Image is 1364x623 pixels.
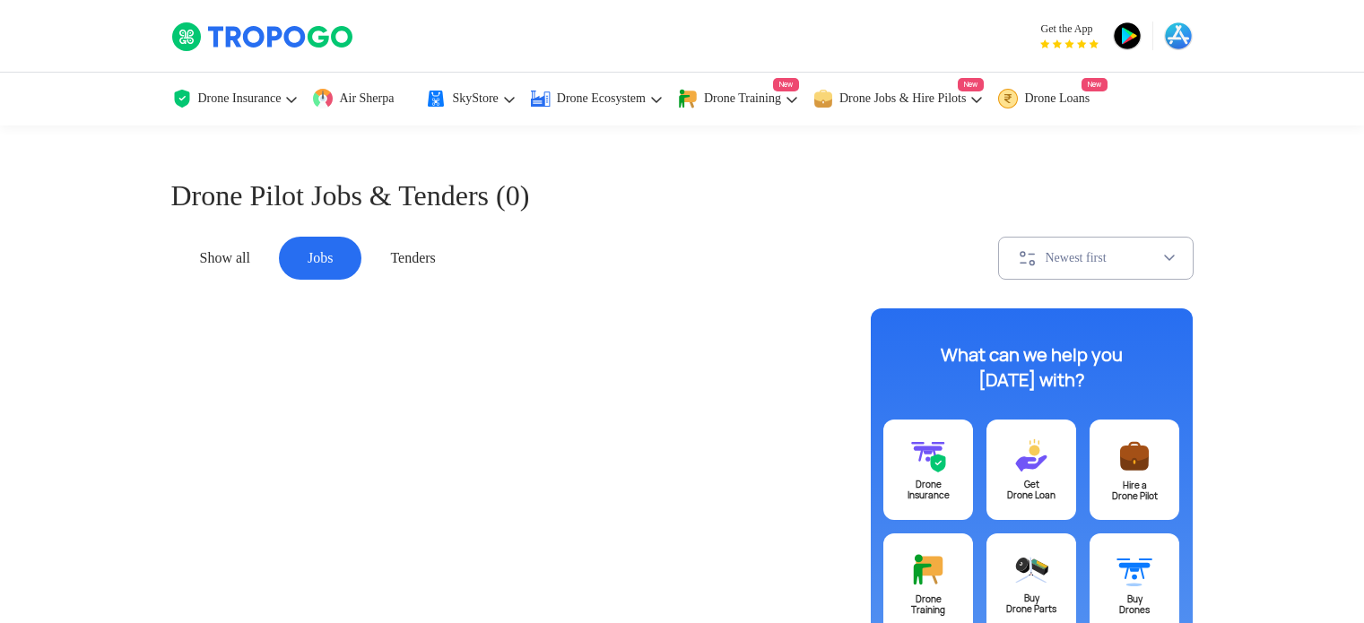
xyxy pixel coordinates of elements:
img: ic_training@3x.svg [910,551,946,588]
div: Drone Insurance [883,480,973,501]
a: Drone Insurance [171,73,300,125]
div: Get Drone Loan [986,480,1076,501]
a: Drone TrainingNew [677,73,799,125]
span: Get the App [1040,22,1099,36]
a: Air Sherpa [312,73,412,125]
img: App Raking [1040,39,1099,48]
h1: Drone Pilot Jobs & Tenders (0) [171,176,1194,215]
div: Buy Drones [1090,594,1179,616]
span: Drone Ecosystem [557,91,646,106]
div: Buy Drone Parts [986,593,1076,615]
a: Drone LoansNew [997,73,1108,125]
img: ic_drone_insurance@3x.svg [910,437,946,473]
span: Drone Insurance [198,91,282,106]
a: Drone Jobs & Hire PilotsNew [812,73,985,125]
span: New [773,78,799,91]
button: Newest first [998,237,1194,280]
a: GetDrone Loan [986,420,1076,520]
span: New [1082,78,1108,91]
span: SkyStore [452,91,498,106]
span: New [958,78,984,91]
img: ic_playstore.png [1113,22,1142,50]
div: What can we help you [DATE] with? [919,342,1143,393]
div: Tenders [361,237,464,280]
div: Newest first [1046,250,1162,266]
img: ic_buydrone@3x.svg [1116,551,1152,588]
div: Hire a Drone Pilot [1090,480,1179,502]
img: TropoGo Logo [171,22,355,52]
div: Drone Training [883,594,973,616]
span: Drone Jobs & Hire Pilots [839,91,967,106]
img: ic_droneparts@3x.svg [1013,551,1049,587]
span: Drone Training [704,91,781,106]
img: ic_loans@3x.svg [1013,437,1049,473]
img: ic_postajob@3x.svg [1116,437,1152,474]
div: Jobs [279,237,361,280]
a: Hire aDrone Pilot [1090,420,1179,520]
a: SkyStore [425,73,516,125]
span: Air Sherpa [339,91,394,106]
a: DroneInsurance [883,420,973,520]
a: Drone Ecosystem [530,73,664,125]
span: Drone Loans [1024,91,1090,106]
div: Show all [171,237,279,280]
img: ic_appstore.png [1164,22,1193,50]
